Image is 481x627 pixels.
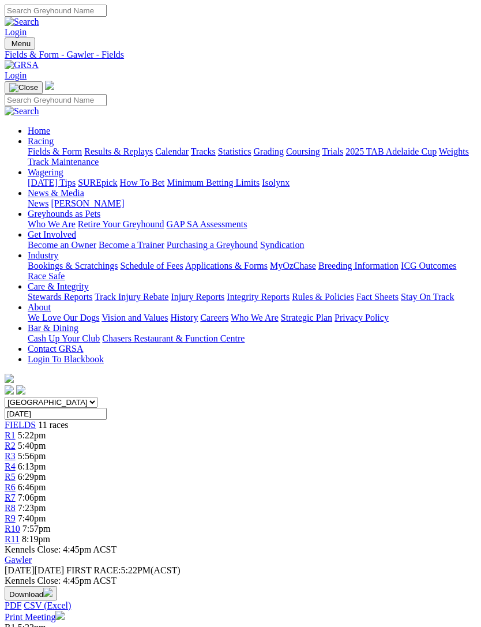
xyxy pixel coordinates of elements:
[5,513,16,523] a: R9
[171,292,224,302] a: Injury Reports
[5,94,107,106] input: Search
[5,451,16,461] span: R3
[5,27,27,37] a: Login
[335,313,389,322] a: Privacy Policy
[78,219,164,229] a: Retire Your Greyhound
[200,313,228,322] a: Careers
[28,261,476,281] div: Industry
[167,178,260,187] a: Minimum Betting Limits
[28,240,96,250] a: Become an Owner
[66,565,121,575] span: FIRST RACE:
[18,461,46,471] span: 6:13pm
[28,333,100,343] a: Cash Up Your Club
[5,472,16,482] a: R5
[167,219,247,229] a: GAP SA Assessments
[318,261,399,271] a: Breeding Information
[102,313,168,322] a: Vision and Values
[28,178,476,188] div: Wagering
[5,545,117,554] span: Kennels Close: 4:45pm ACST
[281,313,332,322] a: Strategic Plan
[5,565,64,575] span: [DATE]
[5,60,39,70] img: GRSA
[28,167,63,177] a: Wagering
[28,240,476,250] div: Get Involved
[28,292,476,302] div: Care & Integrity
[5,385,14,395] img: facebook.svg
[28,230,76,239] a: Get Involved
[28,157,99,167] a: Track Maintenance
[270,261,316,271] a: MyOzChase
[12,39,31,48] span: Menu
[260,240,304,250] a: Syndication
[5,493,16,502] a: R7
[5,482,16,492] span: R6
[28,292,92,302] a: Stewards Reports
[5,612,65,622] a: Print Meeting
[5,17,39,27] img: Search
[5,441,16,450] a: R2
[5,534,20,544] a: R11
[28,188,84,198] a: News & Media
[227,292,290,302] a: Integrity Reports
[292,292,354,302] a: Rules & Policies
[5,81,43,94] button: Toggle navigation
[5,586,57,600] button: Download
[55,611,65,620] img: printer.svg
[5,461,16,471] a: R4
[5,503,16,513] a: R8
[401,261,456,271] a: ICG Outcomes
[66,565,181,575] span: 5:22PM(ACST)
[28,281,89,291] a: Care & Integrity
[9,83,38,92] img: Close
[5,430,16,440] a: R1
[120,261,183,271] a: Schedule of Fees
[38,420,68,430] span: 11 races
[5,600,476,611] div: Download
[28,147,82,156] a: Fields & Form
[28,219,476,230] div: Greyhounds as Pets
[262,178,290,187] a: Isolynx
[218,147,251,156] a: Statistics
[28,219,76,229] a: Who We Are
[18,451,46,461] span: 5:56pm
[18,482,46,492] span: 6:46pm
[28,136,54,146] a: Racing
[102,333,245,343] a: Chasers Restaurant & Function Centre
[5,5,107,17] input: Search
[43,588,52,597] img: download.svg
[22,534,50,544] span: 8:19pm
[254,147,284,156] a: Grading
[18,513,46,523] span: 7:40pm
[28,198,476,209] div: News & Media
[95,292,168,302] a: Track Injury Rebate
[5,106,39,117] img: Search
[28,313,99,322] a: We Love Our Dogs
[28,302,51,312] a: About
[5,420,36,430] a: FIELDS
[155,147,189,156] a: Calendar
[18,493,46,502] span: 7:06pm
[120,178,165,187] a: How To Bet
[28,333,476,344] div: Bar & Dining
[5,37,35,50] button: Toggle navigation
[28,126,50,136] a: Home
[5,576,476,586] div: Kennels Close: 4:45pm ACST
[231,313,279,322] a: Who We Are
[439,147,469,156] a: Weights
[22,524,51,534] span: 7:57pm
[322,147,343,156] a: Trials
[170,313,198,322] a: History
[5,524,20,534] a: R10
[5,408,107,420] input: Select date
[28,313,476,323] div: About
[18,503,46,513] span: 7:23pm
[28,198,48,208] a: News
